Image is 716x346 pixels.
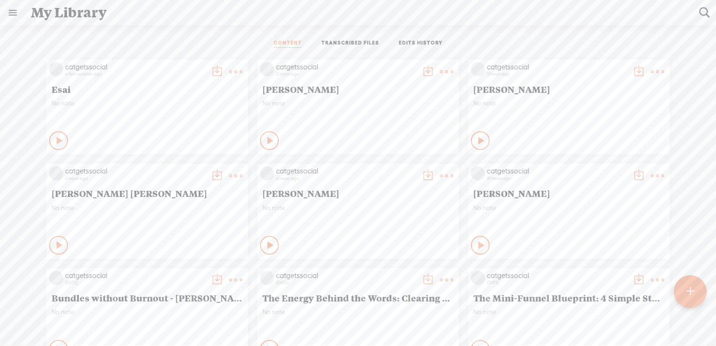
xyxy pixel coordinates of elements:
[276,176,417,181] div: 4 hours ago
[276,71,417,77] div: 2 hours ago
[487,166,627,176] div: catgetssocial
[487,271,627,280] div: catgetssocial
[473,99,664,107] span: No note
[49,62,63,76] img: videoLoading.png
[65,280,206,286] div: [DATE]
[52,188,243,199] span: [PERSON_NAME] [PERSON_NAME]
[262,83,454,95] span: [PERSON_NAME]
[65,71,206,77] div: a few seconds ago
[473,83,664,95] span: [PERSON_NAME]
[274,39,302,48] a: CONTENT
[487,176,627,181] div: 19 hours ago
[52,99,243,107] span: No note
[49,166,63,181] img: videoLoading.png
[260,271,274,285] img: videoLoading.png
[276,271,417,280] div: catgetssocial
[471,62,485,76] img: videoLoading.png
[262,308,454,316] span: No note
[52,292,243,303] span: Bundles without Burnout - [PERSON_NAME]
[473,204,664,212] span: No note
[52,308,243,316] span: No note
[487,71,627,77] div: 3 hours ago
[65,62,206,72] div: catgetssocial
[473,188,664,199] span: [PERSON_NAME]
[471,166,485,181] img: videoLoading.png
[262,204,454,212] span: No note
[52,204,243,212] span: No note
[65,271,206,280] div: catgetssocial
[321,39,379,48] a: TRANSCRIBED FILES
[260,166,274,181] img: videoLoading.png
[260,62,274,76] img: videoLoading.png
[65,166,206,176] div: catgetssocial
[262,188,454,199] span: [PERSON_NAME]
[276,280,417,286] div: [DATE]
[276,62,417,72] div: catgetssocial
[52,83,243,95] span: Esai
[473,292,664,303] span: The Mini-Funnel Blueprint: 4 Simple Steps to Run Profitable Lead Ads - [PERSON_NAME]
[471,271,485,285] img: videoLoading.png
[276,166,417,176] div: catgetssocial
[473,308,664,316] span: No note
[262,99,454,107] span: No note
[399,39,443,48] a: EDITS HISTORY
[65,176,206,181] div: 4 hours ago
[262,292,454,303] span: The Energy Behind the Words: Clearing What’s Blocking You from Being Fully Seen - [PERSON_NAME]
[487,62,627,72] div: catgetssocial
[49,271,63,285] img: videoLoading.png
[24,0,693,25] div: My Library
[487,280,627,286] div: [DATE]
